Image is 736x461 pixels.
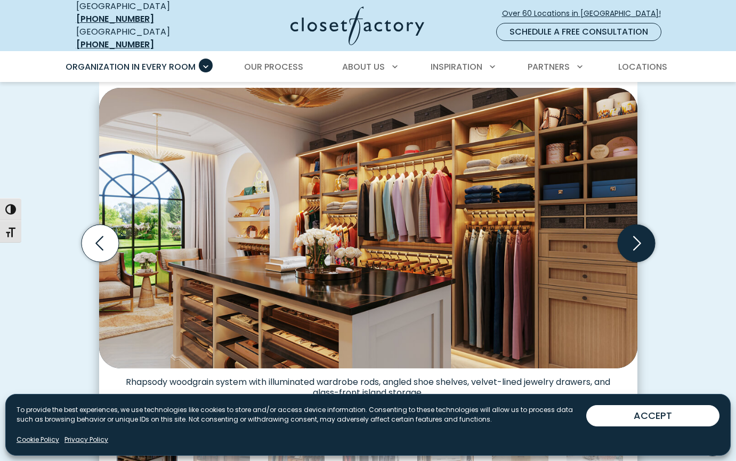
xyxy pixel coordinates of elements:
img: Closet Factory Logo [290,6,424,45]
a: [PHONE_NUMBER] [76,13,154,25]
figcaption: Rhapsody woodgrain system with illuminated wardrobe rods, angled shoe shelves, velvet-lined jewel... [99,368,637,398]
span: Our Process [244,61,303,73]
a: Privacy Policy [64,435,108,444]
span: About Us [342,61,385,73]
nav: Primary Menu [58,52,678,82]
span: Locations [618,61,667,73]
a: Over 60 Locations in [GEOGRAPHIC_DATA]! [502,4,670,23]
span: Partners [528,61,570,73]
span: Inspiration [431,61,482,73]
button: Next slide [613,220,659,266]
div: [GEOGRAPHIC_DATA] [76,26,207,51]
img: Custom dressing room Rhapsody woodgrain system with illuminated wardrobe rods, angled shoe shelve... [99,88,637,368]
a: Schedule a Free Consultation [496,23,661,41]
p: To provide the best experiences, we use technologies like cookies to store and/or access device i... [17,405,586,424]
button: Previous slide [77,220,123,266]
span: Organization in Every Room [66,61,196,73]
span: Over 60 Locations in [GEOGRAPHIC_DATA]! [502,8,669,19]
button: ACCEPT [586,405,719,426]
a: [PHONE_NUMBER] [76,38,154,51]
a: Cookie Policy [17,435,59,444]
